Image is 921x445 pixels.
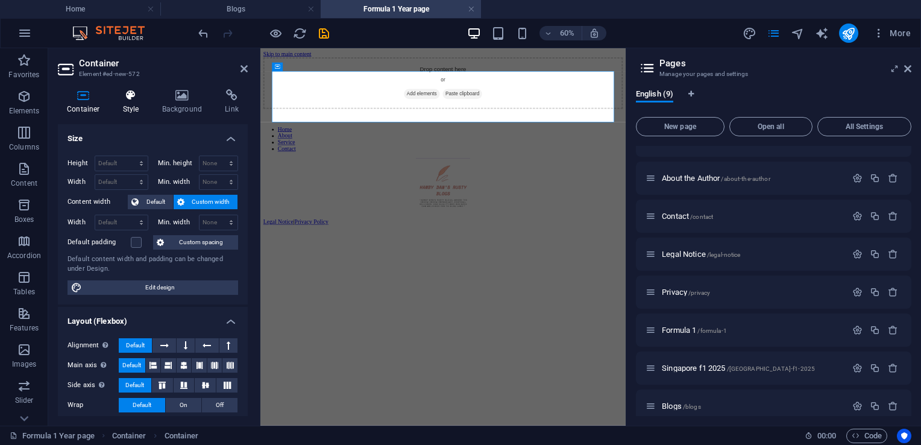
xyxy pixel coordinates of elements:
[158,178,199,185] label: Min. width
[852,401,863,411] div: Settings
[852,363,863,373] div: Settings
[870,249,880,259] div: Duplicate
[658,212,846,220] div: Contact/contact
[697,327,726,334] span: /formula-1
[166,398,201,412] button: On
[68,338,119,353] label: Alignment
[160,2,321,16] h4: Blogs
[68,398,119,412] label: Wrap
[180,398,187,412] span: On
[873,27,911,39] span: More
[688,289,710,296] span: /privacy
[852,287,863,297] div: Settings
[119,338,152,353] button: Default
[174,195,238,209] button: Custom width
[870,401,880,411] div: Duplicate
[888,363,898,373] div: Remove
[168,235,234,250] span: Custom spacing
[15,396,34,405] p: Slider
[125,378,144,393] span: Default
[658,288,846,296] div: Privacy/privacy
[196,26,210,40] button: undo
[817,117,911,136] button: All Settings
[68,235,131,250] label: Default padding
[870,173,880,183] div: Duplicate
[202,398,237,412] button: Off
[852,429,882,443] span: Code
[165,429,198,443] span: Click to select. Double-click to edit
[659,58,911,69] h2: Pages
[7,251,41,260] p: Accordion
[852,249,863,259] div: Settings
[662,288,710,297] span: Click to open page
[852,211,863,221] div: Settings
[9,142,39,152] p: Columns
[112,429,198,443] nav: breadcrumb
[119,398,165,412] button: Default
[868,24,916,43] button: More
[58,89,114,115] h4: Container
[304,68,370,85] span: Paste clipboard
[133,398,151,412] span: Default
[68,254,238,274] div: Default content width and padding can be changed under Design.
[114,89,153,115] h4: Style
[158,160,199,166] label: Min. height
[79,58,248,69] h2: Container
[119,358,145,373] button: Default
[292,26,307,40] button: reload
[659,69,887,80] h3: Manage your pages and settings
[767,26,781,40] button: pages
[852,173,863,183] div: Settings
[662,212,713,221] span: Click to open page
[216,398,224,412] span: Off
[870,325,880,335] div: Duplicate
[12,359,37,369] p: Images
[316,26,331,40] button: save
[846,429,887,443] button: Code
[743,27,756,40] i: Design (Ctrl+Alt+Y)
[68,358,119,373] label: Main axis
[826,431,828,440] span: :
[641,123,719,130] span: New page
[8,70,39,80] p: Favorites
[823,123,906,130] span: All Settings
[239,68,299,85] span: Add elements
[841,27,855,40] i: Publish
[658,402,846,410] div: Blogs/blogs
[870,287,880,297] div: Duplicate
[727,365,816,372] span: /[GEOGRAPHIC_DATA]-f1-2025
[815,26,829,40] button: text_generator
[119,378,151,393] button: Default
[589,28,600,39] i: On resize automatically adjust zoom level to fit chosen device.
[707,251,741,258] span: /legal-notice
[10,323,39,333] p: Features
[68,280,238,295] button: Edit design
[658,174,846,182] div: About the Author/about-the-author
[158,219,199,226] label: Min. width
[817,429,836,443] span: 00 00
[188,195,234,209] span: Custom width
[767,27,781,40] i: Pages (Ctrl+Alt+S)
[888,173,898,183] div: Remove
[539,26,582,40] button: 60%
[791,26,805,40] button: navigator
[558,26,577,40] h6: 60%
[888,249,898,259] div: Remove
[122,358,141,373] span: Default
[196,27,210,40] i: Undo: Add element (Ctrl+Z)
[317,27,331,40] i: Save (Ctrl+S)
[683,403,701,410] span: /blogs
[268,26,283,40] button: Click here to leave preview mode and continue editing
[321,2,481,16] h4: Formula 1 Year page
[839,24,858,43] button: publish
[791,27,805,40] i: Navigator
[662,250,740,259] span: Click to open page
[153,89,216,115] h4: Background
[68,160,95,166] label: Height
[690,213,713,220] span: /contact
[14,215,34,224] p: Boxes
[897,429,911,443] button: Usercentrics
[68,195,128,209] label: Content width
[870,211,880,221] div: Duplicate
[58,124,248,146] h4: Size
